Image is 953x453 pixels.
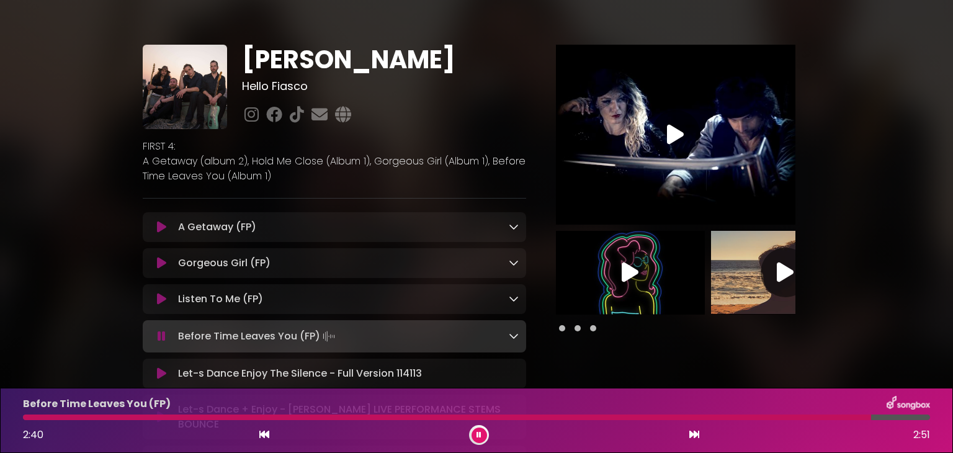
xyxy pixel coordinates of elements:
[23,428,43,442] span: 2:40
[913,428,930,442] span: 2:51
[143,45,227,129] img: EXJLrnqQRf2NncmboJjL
[178,256,271,271] p: Gorgeous Girl (FP)
[242,45,526,74] h1: [PERSON_NAME]
[556,45,795,225] img: Video Thumbnail
[178,328,338,345] p: Before Time Leaves You (FP)
[143,154,526,184] p: A Getaway (album 2), Hold Me Close (Album 1), Gorgeous Girl (Album 1), Before Time Leaves You (Al...
[143,139,526,154] p: FIRST 4:
[320,328,338,345] img: waveform4.gif
[556,231,705,315] img: Video Thumbnail
[178,292,263,307] p: Listen To Me (FP)
[711,231,860,315] img: Video Thumbnail
[178,366,422,381] p: Let-s Dance Enjoy The Silence - Full Version 114113
[178,220,256,235] p: A Getaway (FP)
[242,79,526,93] h3: Hello Fiasco
[23,397,171,411] p: Before Time Leaves You (FP)
[887,396,930,412] img: songbox-logo-white.png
